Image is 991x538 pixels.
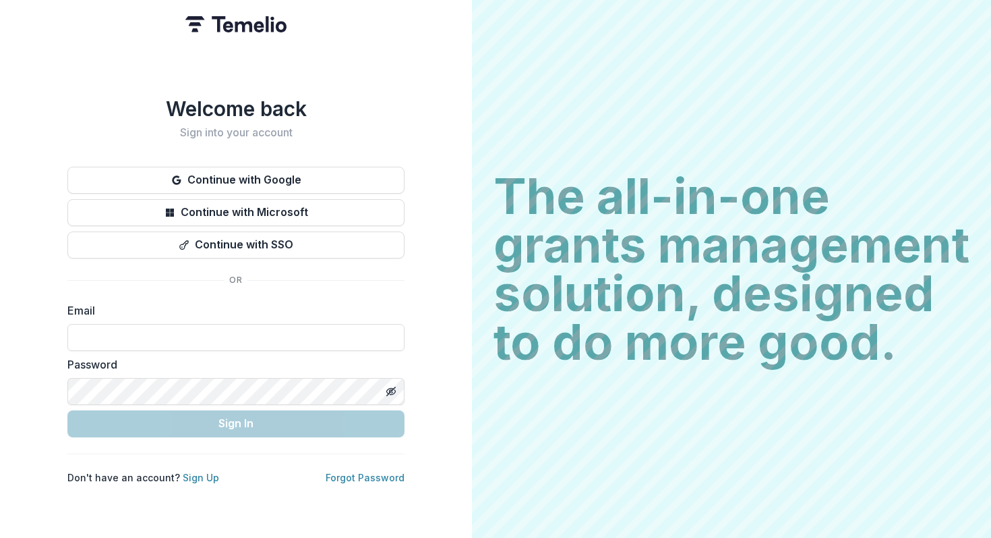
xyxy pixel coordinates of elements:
[67,97,404,121] h1: Welcome back
[326,472,404,483] a: Forgot Password
[380,381,402,402] button: Toggle password visibility
[185,16,287,32] img: Temelio
[67,167,404,194] button: Continue with Google
[183,472,219,483] a: Sign Up
[67,410,404,437] button: Sign In
[67,199,404,226] button: Continue with Microsoft
[67,302,396,319] label: Email
[67,470,219,485] p: Don't have an account?
[67,126,404,139] h2: Sign into your account
[67,232,404,259] button: Continue with SSO
[67,356,396,373] label: Password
